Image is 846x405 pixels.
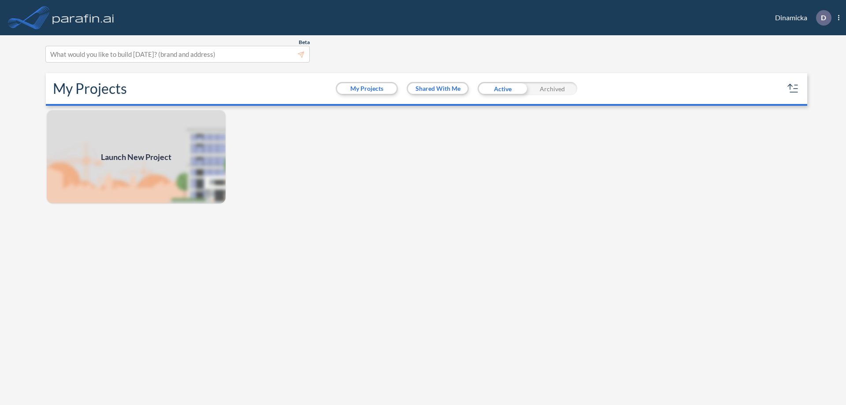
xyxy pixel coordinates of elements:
[786,82,800,96] button: sort
[53,80,127,97] h2: My Projects
[46,109,226,204] a: Launch New Project
[408,83,468,94] button: Shared With Me
[299,39,310,46] span: Beta
[101,151,171,163] span: Launch New Project
[762,10,839,26] div: Dinamicka
[337,83,397,94] button: My Projects
[51,9,116,26] img: logo
[527,82,577,95] div: Archived
[821,14,826,22] p: D
[46,109,226,204] img: add
[478,82,527,95] div: Active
